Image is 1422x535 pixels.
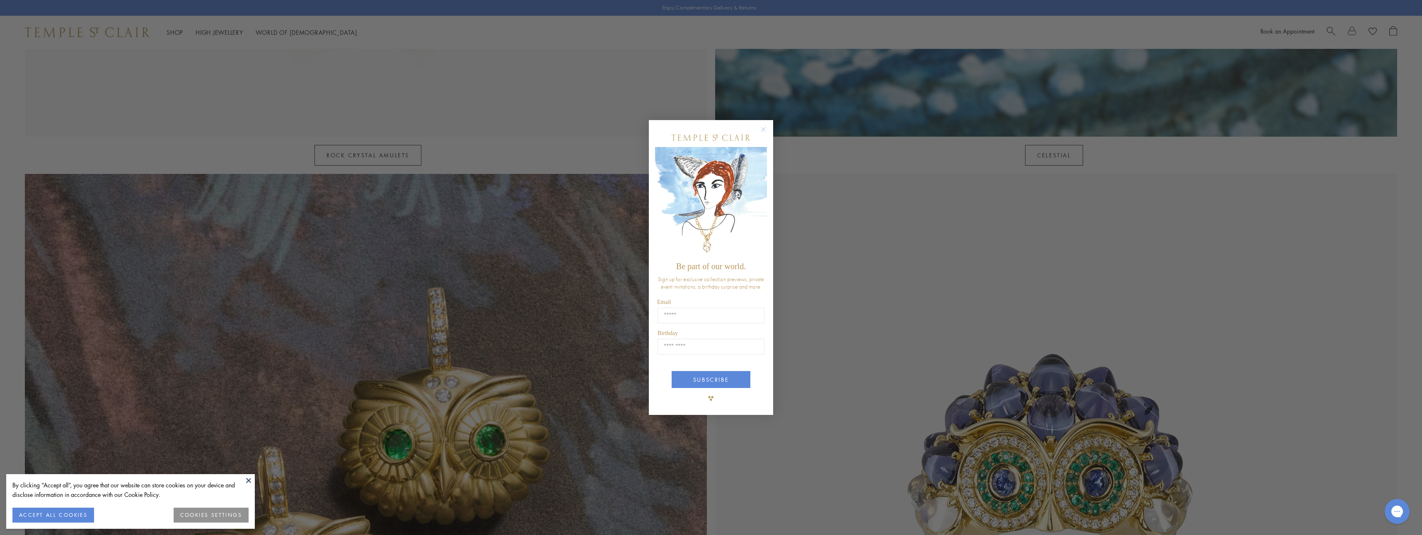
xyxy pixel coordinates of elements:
button: Close dialog [762,128,773,139]
button: COOKIES SETTINGS [174,508,249,523]
span: Be part of our world. [676,262,746,271]
div: By clicking “Accept all”, you agree that our website can store cookies on your device and disclos... [12,480,249,499]
input: Email [658,308,764,323]
span: Email [657,299,671,305]
span: Birthday [658,330,678,336]
span: Sign up for exclusive collection previews, private event invitations, a birthday surprise and more. [658,275,764,290]
iframe: Gorgias live chat messenger [1381,496,1414,527]
img: c4a9eb12-d91a-4d4a-8ee0-386386f4f338.jpeg [655,147,767,258]
button: SUBSCRIBE [672,371,750,388]
button: ACCEPT ALL COOKIES [12,508,94,523]
img: Temple St. Clair [672,135,750,141]
img: TSC [703,390,719,407]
